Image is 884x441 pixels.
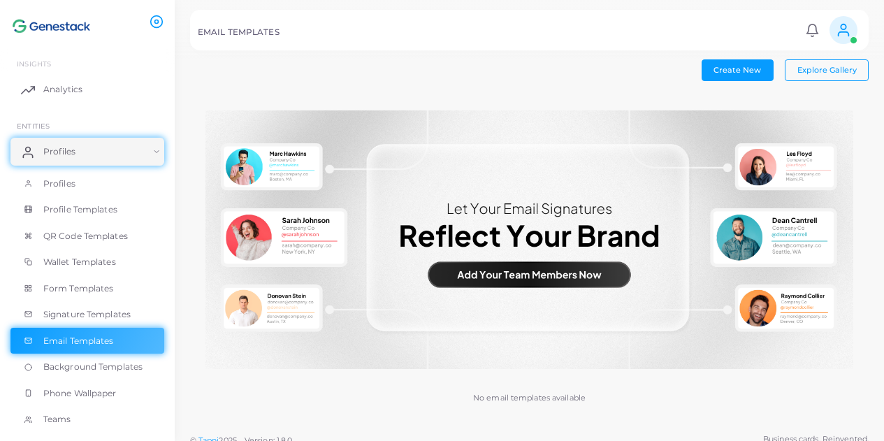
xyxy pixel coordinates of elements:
[43,203,117,216] span: Profile Templates
[10,223,164,250] a: QR Code Templates
[17,122,50,130] span: ENTITIES
[797,65,857,75] span: Explore Gallery
[10,380,164,407] a: Phone Wallpaper
[10,406,164,433] a: Teams
[10,171,164,197] a: Profiles
[473,392,586,404] p: No email templates available
[10,249,164,275] a: Wallet Templates
[10,328,164,354] a: Email Templates
[205,110,853,370] img: No email templates
[198,27,280,37] h5: EMAIL TEMPLATES
[713,65,761,75] span: Create New
[785,59,869,80] button: Explore Gallery
[17,59,51,68] span: INSIGHTS
[43,83,82,96] span: Analytics
[13,13,90,39] img: logo
[702,59,774,80] button: Create New
[43,178,75,190] span: Profiles
[43,361,143,373] span: Background Templates
[10,138,164,166] a: Profiles
[43,308,131,321] span: Signature Templates
[43,145,75,158] span: Profiles
[43,282,114,295] span: Form Templates
[43,387,117,400] span: Phone Wallpaper
[10,196,164,223] a: Profile Templates
[10,354,164,380] a: Background Templates
[10,75,164,103] a: Analytics
[43,413,71,426] span: Teams
[43,256,116,268] span: Wallet Templates
[43,230,128,243] span: QR Code Templates
[10,275,164,302] a: Form Templates
[43,335,114,347] span: Email Templates
[10,301,164,328] a: Signature Templates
